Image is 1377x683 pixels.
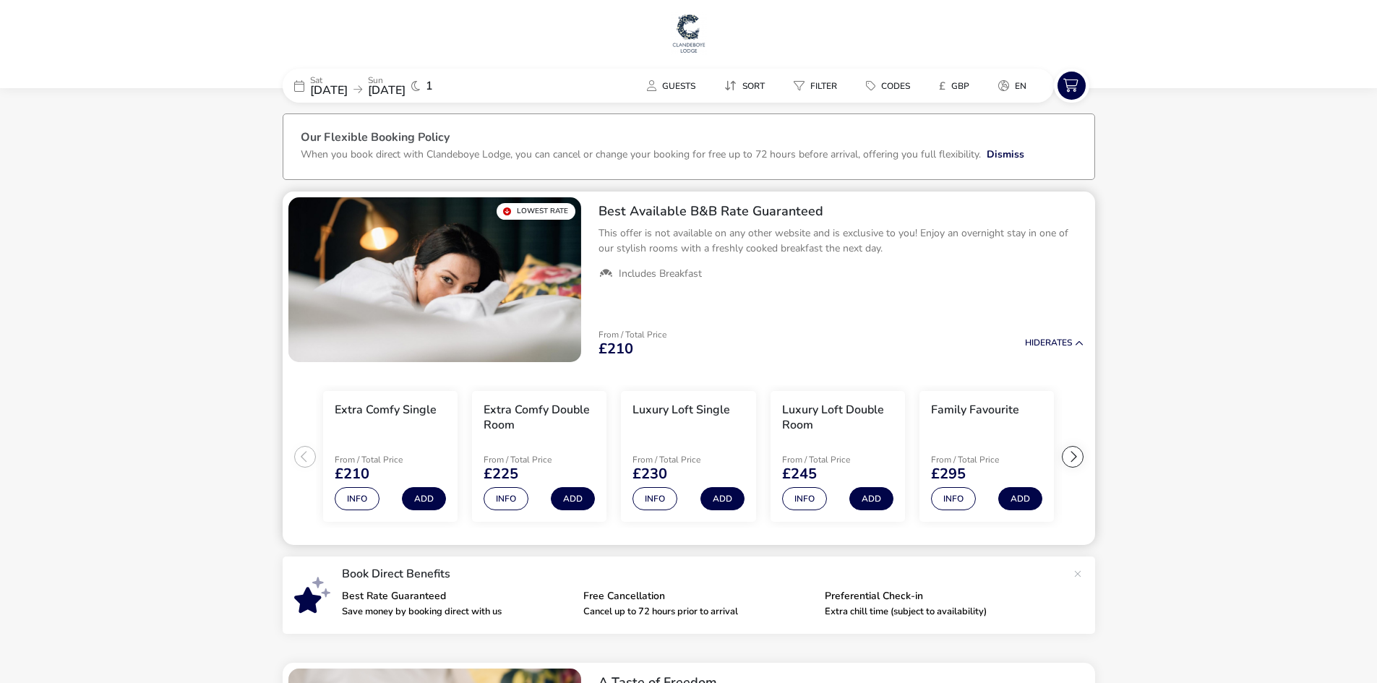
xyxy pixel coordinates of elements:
[335,403,437,418] h3: Extra Comfy Single
[912,385,1061,528] swiper-slide: 5 / 6
[316,385,465,528] swiper-slide: 1 / 6
[987,147,1024,162] button: Dismiss
[583,591,813,601] p: Free Cancellation
[497,203,575,220] div: Lowest Rate
[782,403,893,433] h3: Luxury Loft Double Room
[998,487,1042,510] button: Add
[632,467,667,481] span: £230
[987,75,1038,96] button: en
[782,467,817,481] span: £245
[700,487,745,510] button: Add
[782,487,827,510] button: Info
[599,342,633,356] span: £210
[849,487,893,510] button: Add
[931,467,966,481] span: £295
[742,80,765,92] span: Sort
[931,455,1034,464] p: From / Total Price
[402,487,446,510] button: Add
[301,132,1077,147] h3: Our Flexible Booking Policy
[599,203,1084,220] h2: Best Available B&B Rate Guaranteed
[782,455,885,464] p: From / Total Price
[1061,385,1210,528] swiper-slide: 6 / 6
[635,75,713,96] naf-pibe-menu-bar-item: Guests
[825,607,1055,617] p: Extra chill time (subject to availability)
[713,75,776,96] button: Sort
[599,330,666,339] p: From / Total Price
[283,69,499,103] div: Sat[DATE]Sun[DATE]1
[288,197,581,362] swiper-slide: 1 / 1
[713,75,782,96] naf-pibe-menu-bar-item: Sort
[854,75,922,96] button: Codes
[632,403,730,418] h3: Luxury Loft Single
[635,75,707,96] button: Guests
[782,75,849,96] button: Filter
[951,80,969,92] span: GBP
[632,487,677,510] button: Info
[335,487,379,510] button: Info
[335,467,369,481] span: £210
[484,487,528,510] button: Info
[632,455,735,464] p: From / Total Price
[671,12,707,55] img: Main Website
[662,80,695,92] span: Guests
[335,455,437,464] p: From / Total Price
[583,607,813,617] p: Cancel up to 72 hours prior to arrival
[342,607,572,617] p: Save money by booking direct with us
[619,267,702,280] span: Includes Breakfast
[368,76,406,85] p: Sun
[614,385,763,528] swiper-slide: 3 / 6
[484,455,586,464] p: From / Total Price
[931,403,1019,418] h3: Family Favourite
[881,80,910,92] span: Codes
[587,192,1095,293] div: Best Available B&B Rate GuaranteedThis offer is not available on any other website and is exclusi...
[782,75,854,96] naf-pibe-menu-bar-item: Filter
[1025,338,1084,348] button: HideRates
[927,75,987,96] naf-pibe-menu-bar-item: £GBP
[854,75,927,96] naf-pibe-menu-bar-item: Codes
[310,76,348,85] p: Sat
[825,591,1055,601] p: Preferential Check-in
[599,225,1084,256] p: This offer is not available on any other website and is exclusive to you! Enjoy an overnight stay...
[426,80,433,92] span: 1
[301,147,981,161] p: When you book direct with Clandeboye Lodge, you can cancel or change your booking for free up to ...
[484,403,595,433] h3: Extra Comfy Double Room
[987,75,1044,96] naf-pibe-menu-bar-item: en
[342,568,1066,580] p: Book Direct Benefits
[484,467,518,481] span: £225
[931,487,976,510] button: Info
[810,80,837,92] span: Filter
[927,75,981,96] button: £GBP
[551,487,595,510] button: Add
[1025,337,1045,348] span: Hide
[368,82,406,98] span: [DATE]
[763,385,912,528] swiper-slide: 4 / 6
[342,591,572,601] p: Best Rate Guaranteed
[939,79,945,93] i: £
[465,385,614,528] swiper-slide: 2 / 6
[310,82,348,98] span: [DATE]
[1015,80,1026,92] span: en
